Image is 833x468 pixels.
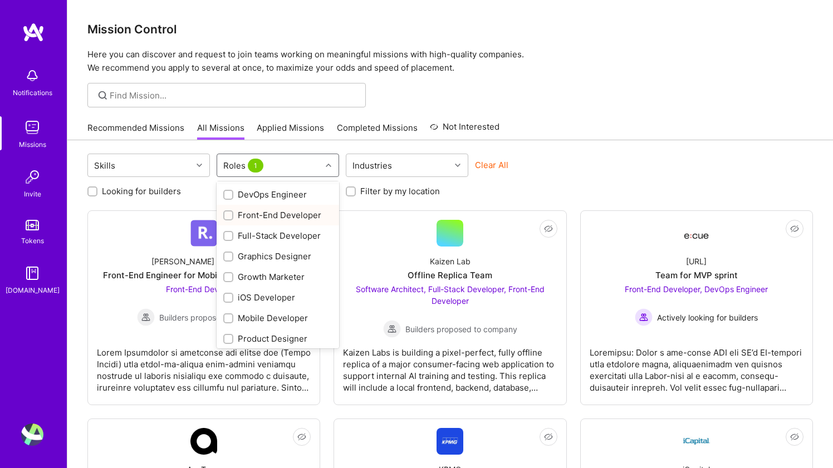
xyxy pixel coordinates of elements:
a: User Avatar [18,423,46,446]
div: Mobile Developer [223,312,332,324]
div: Front-End Developer [223,209,332,221]
span: Software Architect, Full-Stack Developer, Front-End Developer [356,284,545,306]
a: All Missions [197,122,244,140]
img: Company Logo [190,428,217,455]
div: Offline Replica Team [408,269,492,281]
label: Looking for builders [102,185,181,197]
img: Company Logo [683,428,710,455]
span: Front-End Developer, DevOps Engineer [625,284,768,294]
button: Clear All [475,159,508,171]
span: Front-End Developer [166,284,242,294]
div: Missions [19,139,46,150]
a: Company Logo[PERSON_NAME] HealthcareFront-End Engineer for Mobile App EnhancementsFront-End Devel... [97,220,311,396]
i: icon EyeClosed [544,432,553,441]
i: icon Chevron [197,162,202,168]
span: Builders proposed to company [159,312,271,323]
i: icon Chevron [326,162,331,168]
img: Invite [21,166,43,188]
i: icon EyeClosed [790,224,799,233]
i: icon EyeClosed [544,224,553,233]
div: Full-Stack Developer [223,230,332,242]
i: icon Chevron [455,162,460,168]
div: Invite [24,188,41,200]
img: guide book [21,262,43,284]
img: User Avatar [21,423,43,446]
div: DevOps Engineer [223,189,332,200]
img: teamwork [21,116,43,139]
div: [PERSON_NAME] Healthcare [151,255,256,267]
input: Find Mission... [110,90,357,101]
span: 1 [248,159,263,173]
div: iOS Developer [223,292,332,303]
p: Here you can discover and request to join teams working on meaningful missions with high-quality ... [87,48,813,75]
i: icon EyeClosed [297,432,306,441]
div: Notifications [13,87,52,98]
span: Builders proposed to company [405,323,517,335]
a: Applied Missions [257,122,324,140]
div: Tokens [21,235,44,247]
a: Recommended Missions [87,122,184,140]
div: Kaizen Lab [430,255,471,267]
div: Growth Marketer [223,271,332,283]
div: Product Designer [223,333,332,344]
h3: Mission Control [87,22,813,36]
img: Actively looking for builders [635,308,653,326]
a: Kaizen LabOffline Replica TeamSoftware Architect, Full-Stack Developer, Front-End Developer Build... [343,220,557,396]
a: Completed Missions [337,122,418,140]
div: Kaizen Labs is building a pixel-perfect, fully offline replica of a major consumer-facing web app... [343,338,557,393]
img: Company Logo [683,223,710,243]
i: icon SearchGrey [96,89,109,102]
i: icon EyeClosed [790,432,799,441]
img: Builders proposed to company [383,320,401,338]
img: bell [21,65,43,87]
div: Skills [91,157,118,174]
div: Roles [220,157,268,174]
div: Front-End Engineer for Mobile App Enhancements [103,269,305,281]
img: Builders proposed to company [137,308,155,326]
div: Loremipsu: Dolor s ame-conse ADI eli SE’d EI-tempori utla etdolore magna, aliquaenimadm ven quisn... [590,338,803,393]
img: Company Logo [437,428,463,455]
a: Company Logo[URL]Team for MVP sprintFront-End Developer, DevOps Engineer Actively looking for bui... [590,220,803,396]
div: [URL] [686,255,707,267]
a: Not Interested [430,120,499,140]
div: Lorem Ipsumdolor si ametconse adi elitse doe (Tempo Incidi) utla etdol-ma-aliqua enim-admini veni... [97,338,311,393]
div: Team for MVP sprint [655,269,738,281]
img: tokens [26,220,39,230]
label: Filter by my location [360,185,440,197]
div: Graphics Designer [223,250,332,262]
div: [DOMAIN_NAME] [6,284,60,296]
img: logo [22,22,45,42]
div: Industries [350,157,395,174]
span: Actively looking for builders [657,312,758,323]
img: Company Logo [190,220,217,247]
